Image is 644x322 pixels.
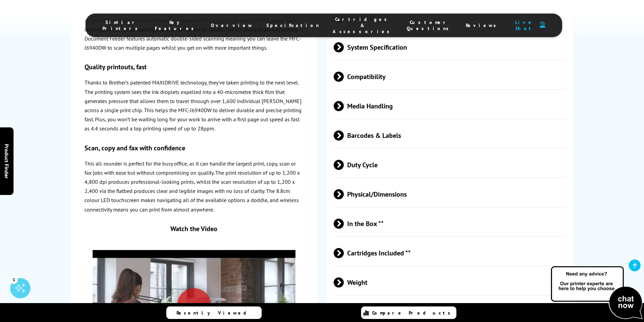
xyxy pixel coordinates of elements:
[334,240,567,266] span: Cartridges Included **
[549,265,644,321] img: Open Live Chat window
[3,144,10,178] span: Product Finder
[361,306,456,319] a: Compare Products
[540,22,545,28] img: user-headset-duotone.svg
[334,123,567,148] span: Barcodes & Labels
[211,22,253,28] span: Overview
[93,224,295,233] div: Watch the Video
[466,22,500,28] span: Reviews
[334,270,567,295] span: Weight
[266,22,319,28] span: Specification
[85,143,304,152] h3: Scan, copy and fax with confidence
[333,16,393,34] span: Cartridges & Accessories
[334,34,567,60] span: System Specification
[513,19,536,31] span: Live Chat
[334,181,567,207] span: Physical/Dimensions
[176,310,253,316] span: Recently Viewed
[10,276,18,283] div: 1
[334,152,567,177] span: Duty Cycle
[334,64,567,89] span: Compatibility
[407,19,452,31] span: Customer Questions
[334,211,567,236] span: In the Box **
[155,19,197,31] span: Key Features
[334,93,567,119] span: Media Handling
[85,159,304,214] p: This all-rounder is perfect for the busy office, as it can handle the largest print, copy, scan o...
[166,306,262,319] a: Recently Viewed
[102,19,141,31] span: Similar Printers
[85,63,304,71] h3: Quality printouts, fast
[372,310,454,316] span: Compare Products
[85,78,304,133] p: Thanks to Brother’s patented MAXIDRIVE technology, they've taken printing to the next level. The ...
